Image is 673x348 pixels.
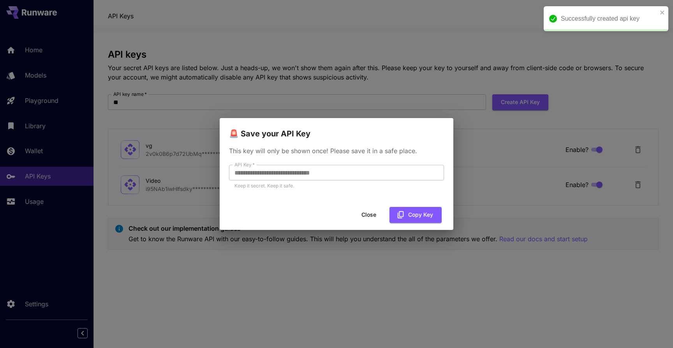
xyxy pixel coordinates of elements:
[660,9,665,16] button: close
[561,14,657,23] div: Successfully created api key
[389,207,442,223] button: Copy Key
[234,182,439,190] p: Keep it secret. Keep it safe.
[229,146,444,155] p: This key will only be shown once! Please save it in a safe place.
[220,118,453,140] h2: 🚨 Save your API Key
[351,207,386,223] button: Close
[234,161,255,168] label: API Key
